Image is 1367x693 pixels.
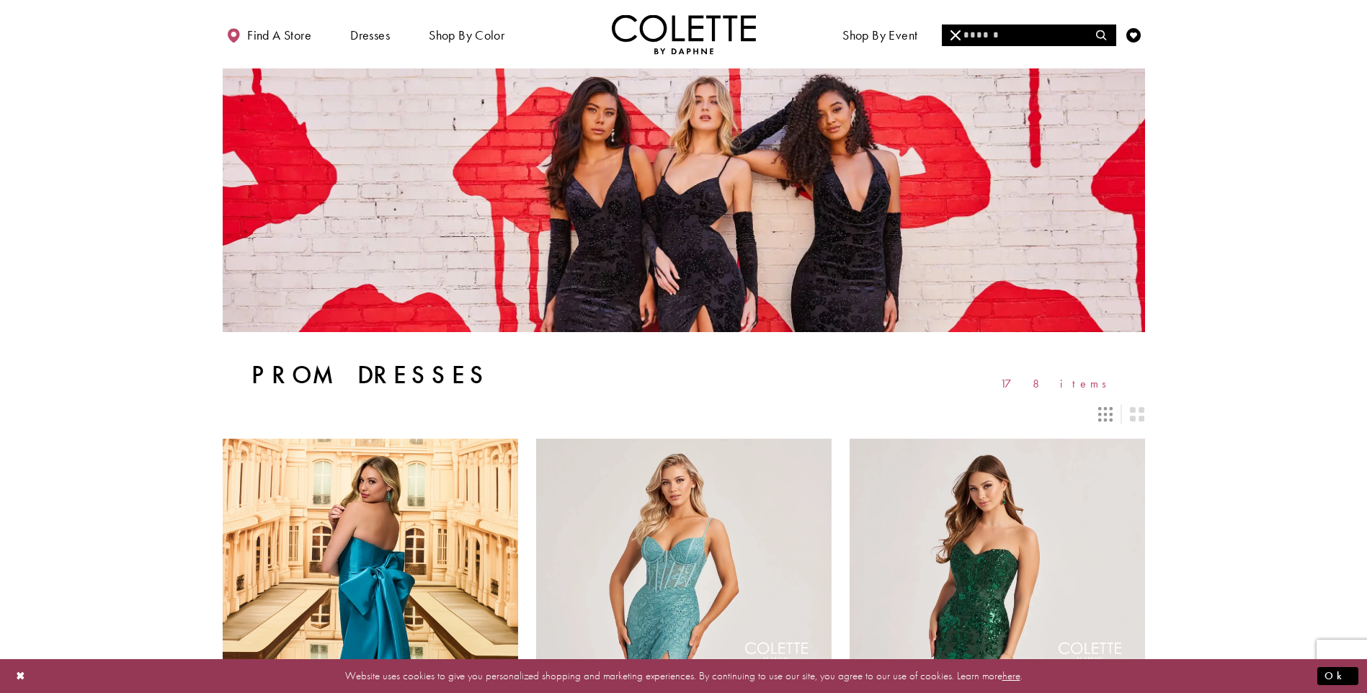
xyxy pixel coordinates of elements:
[1000,377,1116,390] span: 178 items
[953,14,1060,54] a: Meet the designer
[1002,669,1020,683] a: here
[347,14,393,54] span: Dresses
[842,28,917,43] span: Shop By Event
[429,28,504,43] span: Shop by color
[223,14,315,54] a: Find a store
[942,24,1116,46] input: Search
[942,24,970,46] button: Close Search
[425,14,508,54] span: Shop by color
[839,14,921,54] span: Shop By Event
[251,361,490,390] h1: Prom Dresses
[9,663,33,689] button: Close Dialog
[942,24,1116,46] div: Search form
[612,14,756,54] img: Colette by Daphne
[1087,24,1116,46] button: Submit Search
[350,28,390,43] span: Dresses
[1317,667,1358,685] button: Submit Dialog
[612,14,756,54] a: Visit Home Page
[1091,14,1113,54] a: Toggle search
[1123,14,1144,54] a: Check Wishlist
[247,28,311,43] span: Find a store
[104,666,1263,686] p: Website uses cookies to give you personalized shopping and marketing experiences. By continuing t...
[214,398,1154,430] div: Layout Controls
[1130,407,1144,421] span: Switch layout to 2 columns
[1098,407,1113,421] span: Switch layout to 3 columns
